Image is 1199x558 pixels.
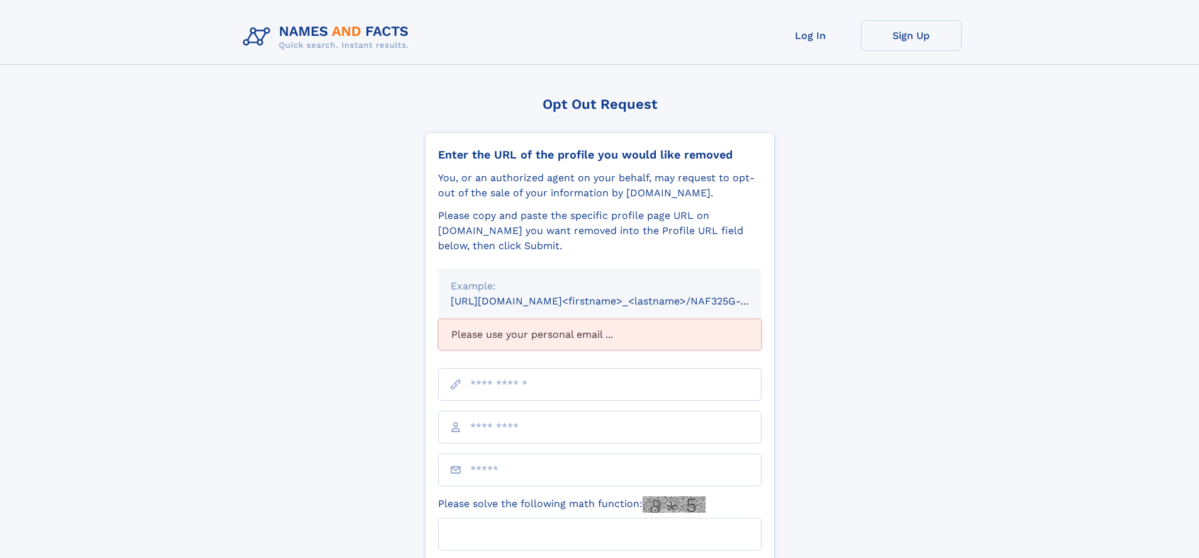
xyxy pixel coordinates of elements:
div: Opt Out Request [425,96,775,112]
div: Please use your personal email ... [438,319,762,350]
div: Example: [451,279,749,294]
a: Log In [760,20,861,51]
div: Please copy and paste the specific profile page URL on [DOMAIN_NAME] you want removed into the Pr... [438,208,762,254]
label: Please solve the following math function: [438,496,706,513]
div: You, or an authorized agent on your behalf, may request to opt-out of the sale of your informatio... [438,170,762,201]
div: Enter the URL of the profile you would like removed [438,148,762,162]
img: Logo Names and Facts [238,20,419,54]
small: [URL][DOMAIN_NAME]<firstname>_<lastname>/NAF325G-xxxxxxxx [451,295,785,307]
a: Sign Up [861,20,962,51]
